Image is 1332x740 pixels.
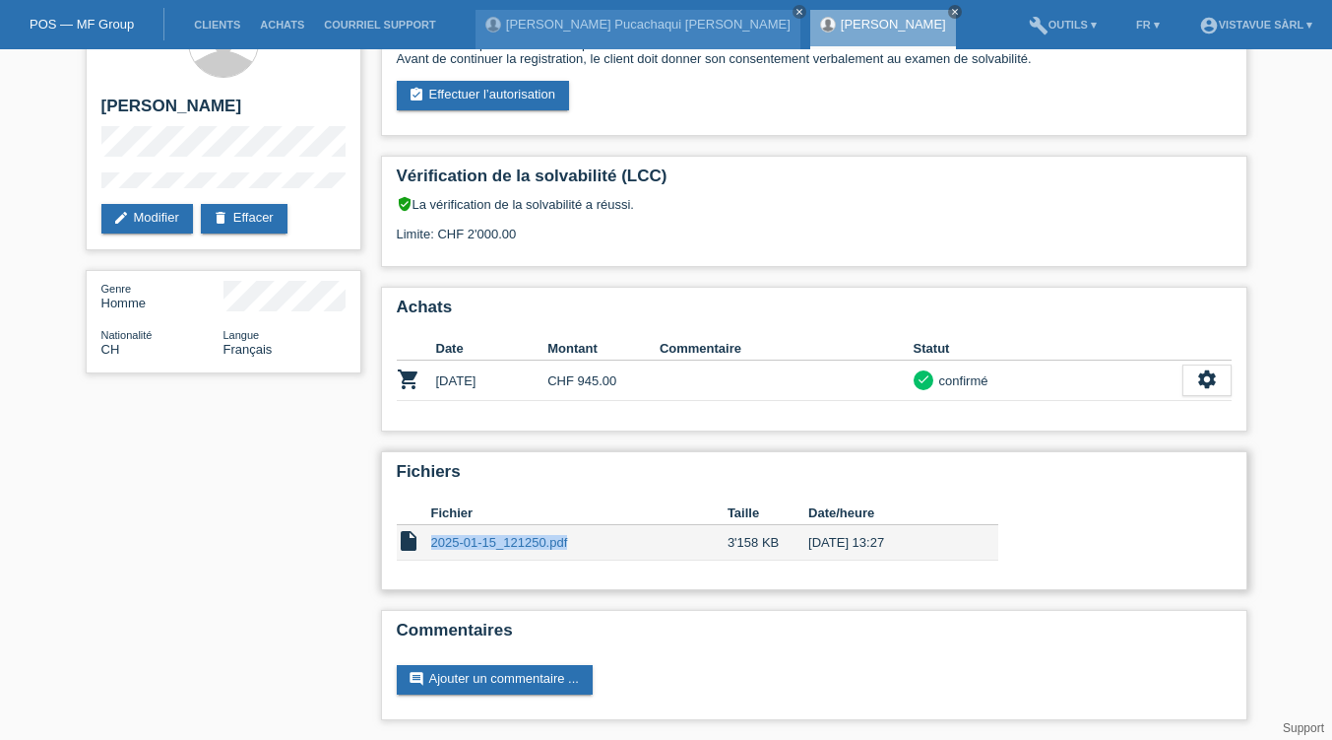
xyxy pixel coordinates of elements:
[397,462,1232,492] h2: Fichiers
[213,210,228,226] i: delete
[1029,16,1048,35] i: build
[808,502,970,525] th: Date/heure
[397,167,1232,196] h2: Vérification de la solvabilité (LCC)
[794,7,804,17] i: close
[397,529,420,553] i: insert_drive_file
[113,210,129,226] i: edit
[30,17,134,32] a: POS — MF Group
[933,370,988,391] div: confirmé
[184,19,250,31] a: Clients
[101,342,120,357] span: Suisse
[431,502,728,525] th: Fichier
[948,5,962,19] a: close
[397,298,1232,327] h2: Achats
[101,283,132,295] span: Genre
[397,368,420,391] i: POSP00018256
[660,337,914,361] th: Commentaire
[728,525,808,561] td: 3'158 KB
[201,204,287,234] a: deleteEffacer
[223,342,273,357] span: Français
[101,97,346,126] h2: [PERSON_NAME]
[101,329,153,341] span: Nationalité
[808,525,970,561] td: [DATE] 13:27
[914,337,1182,361] th: Statut
[101,281,223,310] div: Homme
[314,19,445,31] a: Courriel Support
[436,361,548,401] td: [DATE]
[1196,369,1218,390] i: settings
[547,361,660,401] td: CHF 945.00
[101,204,193,234] a: editModifier
[397,621,1232,650] h2: Commentaires
[431,535,568,550] a: 2025-01-15_121250.pdf
[917,372,930,386] i: check
[397,196,412,212] i: verified_user
[397,196,1232,256] div: La vérification de la solvabilité a réussi. Limite: CHF 2'000.00
[409,87,424,102] i: assignment_turned_in
[397,665,593,695] a: commentAjouter un commentaire ...
[397,81,569,110] a: assignment_turned_inEffectuer l’autorisation
[1189,19,1322,31] a: account_circleVistavue Sàrl ▾
[950,7,960,17] i: close
[547,337,660,361] th: Montant
[1283,721,1324,735] a: Support
[409,671,424,687] i: comment
[436,337,548,361] th: Date
[223,329,260,341] span: Langue
[793,5,806,19] a: close
[1199,16,1219,35] i: account_circle
[397,36,1232,66] div: Un certain temps s’est écoulé depuis la dernière autorisation et celle-ci doit donc être exécutée...
[1019,19,1107,31] a: buildOutils ▾
[728,502,808,525] th: Taille
[506,17,791,32] a: [PERSON_NAME] Pucachaqui [PERSON_NAME]
[250,19,314,31] a: Achats
[1126,19,1170,31] a: FR ▾
[841,17,946,32] a: [PERSON_NAME]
